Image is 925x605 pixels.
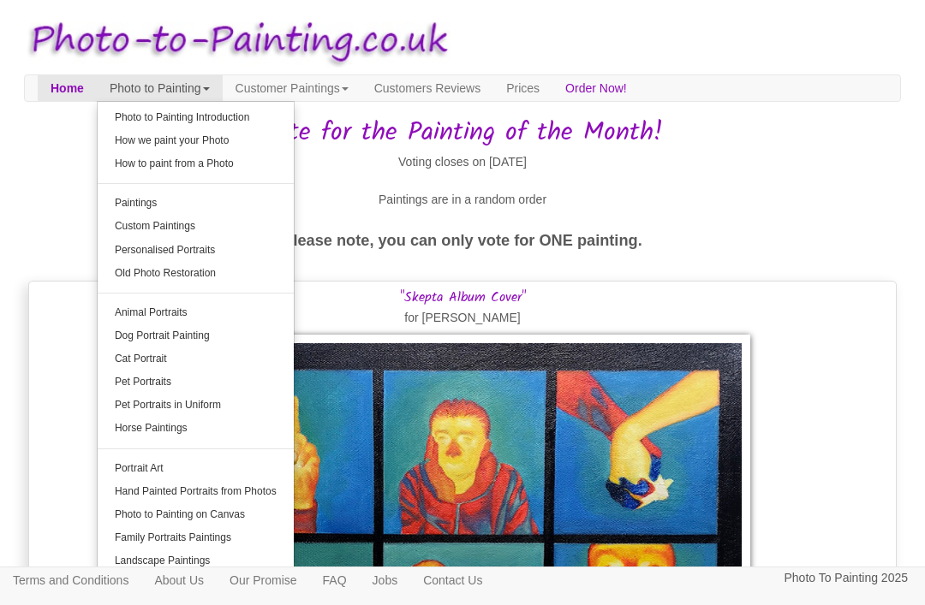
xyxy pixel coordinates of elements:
[217,567,310,593] a: Our Promise
[98,503,294,526] a: Photo to Painting on Canvas
[98,262,294,285] a: Old Photo Restoration
[98,106,294,129] a: Photo to Painting Introduction
[98,347,294,371] a: Cat Portrait
[98,417,294,440] a: Horse Paintings
[98,152,294,175] a: How to paint from a Photo
[38,75,97,101] a: Home
[24,189,901,211] p: Paintings are in a random order
[310,567,360,593] a: FAQ
[98,480,294,503] a: Hand Painted Portraits from Photos
[98,192,294,215] a: Paintings
[24,228,901,255] p: Please note, you can only vote for ONE painting.
[361,75,493,101] a: Customers Reviews
[15,9,454,74] img: Photo to Painting
[98,239,294,262] a: Personalised Portraits
[24,119,901,147] h1: Vote for the Painting of the Month!
[360,567,411,593] a: Jobs
[24,151,901,173] p: Voting closes on [DATE]
[97,75,223,101] a: Photo to Painting
[98,215,294,238] a: Custom Paintings
[98,457,294,480] a: Portrait Art
[410,567,495,593] a: Contact Us
[98,394,294,417] a: Pet Portraits in Uniform
[552,75,640,101] a: Order Now!
[784,567,908,589] p: Photo To Painting 2025
[98,324,294,347] a: Dog Portrait Painting
[98,549,294,572] a: Landscape Paintings
[33,290,892,305] h3: "Skepta Album Cover"
[141,567,217,593] a: About Us
[493,75,552,101] a: Prices
[98,526,294,549] a: Family Portraits Paintings
[98,301,294,324] a: Animal Portraits
[98,129,294,152] a: How we paint your Photo
[98,371,294,394] a: Pet Portraits
[223,75,361,101] a: Customer Paintings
